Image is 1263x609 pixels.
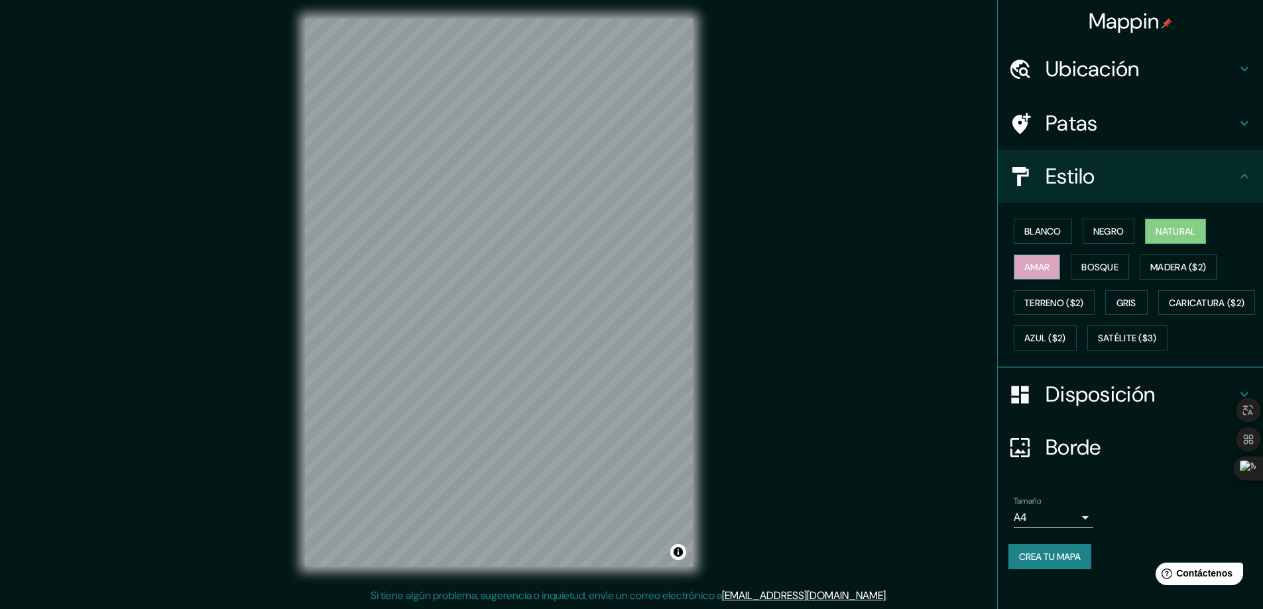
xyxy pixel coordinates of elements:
button: Gris [1105,290,1148,315]
font: Blanco [1024,225,1061,237]
button: Bosque [1071,254,1129,280]
div: Ubicación [998,42,1263,95]
font: Disposición [1046,380,1155,408]
button: Satélite ($3) [1087,325,1168,351]
canvas: Mapa [305,19,693,567]
div: Estilo [998,150,1263,203]
font: Ubicación [1046,55,1140,83]
font: Crea tu mapa [1019,551,1081,563]
font: Azul ($2) [1024,333,1066,345]
font: Gris [1116,297,1136,309]
font: . [888,588,890,602]
img: pin-icon.png [1162,18,1172,28]
font: Amar [1024,261,1050,273]
font: Terreno ($2) [1024,297,1084,309]
font: Satélite ($3) [1098,333,1157,345]
button: Caricatura ($2) [1158,290,1256,315]
font: Bosque [1081,261,1118,273]
font: . [890,588,892,602]
button: Amar [1014,254,1060,280]
div: Disposición [998,368,1263,421]
button: Azul ($2) [1014,325,1077,351]
font: Natural [1156,225,1195,237]
button: Activar o desactivar atribución [670,544,686,560]
iframe: Lanzador de widgets de ayuda [1145,557,1248,594]
font: Negro [1093,225,1124,237]
div: Patas [998,97,1263,150]
button: Natural [1145,219,1206,244]
div: A4 [1014,507,1093,528]
a: [EMAIL_ADDRESS][DOMAIN_NAME] [722,588,886,602]
font: . [886,588,888,602]
div: Borde [998,421,1263,474]
font: Caricatura ($2) [1169,297,1245,309]
button: Terreno ($2) [1014,290,1095,315]
button: Madera ($2) [1140,254,1217,280]
font: Estilo [1046,162,1095,190]
font: Si tiene algún problema, sugerencia o inquietud, envíe un correo electrónico a [371,588,722,602]
font: Tamaño [1014,496,1041,506]
button: Negro [1083,219,1135,244]
font: Madera ($2) [1150,261,1206,273]
font: A4 [1014,510,1027,524]
button: Crea tu mapa [1008,544,1091,569]
button: Blanco [1014,219,1072,244]
font: Borde [1046,433,1101,461]
font: Mappin [1089,7,1160,35]
font: Patas [1046,109,1098,137]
